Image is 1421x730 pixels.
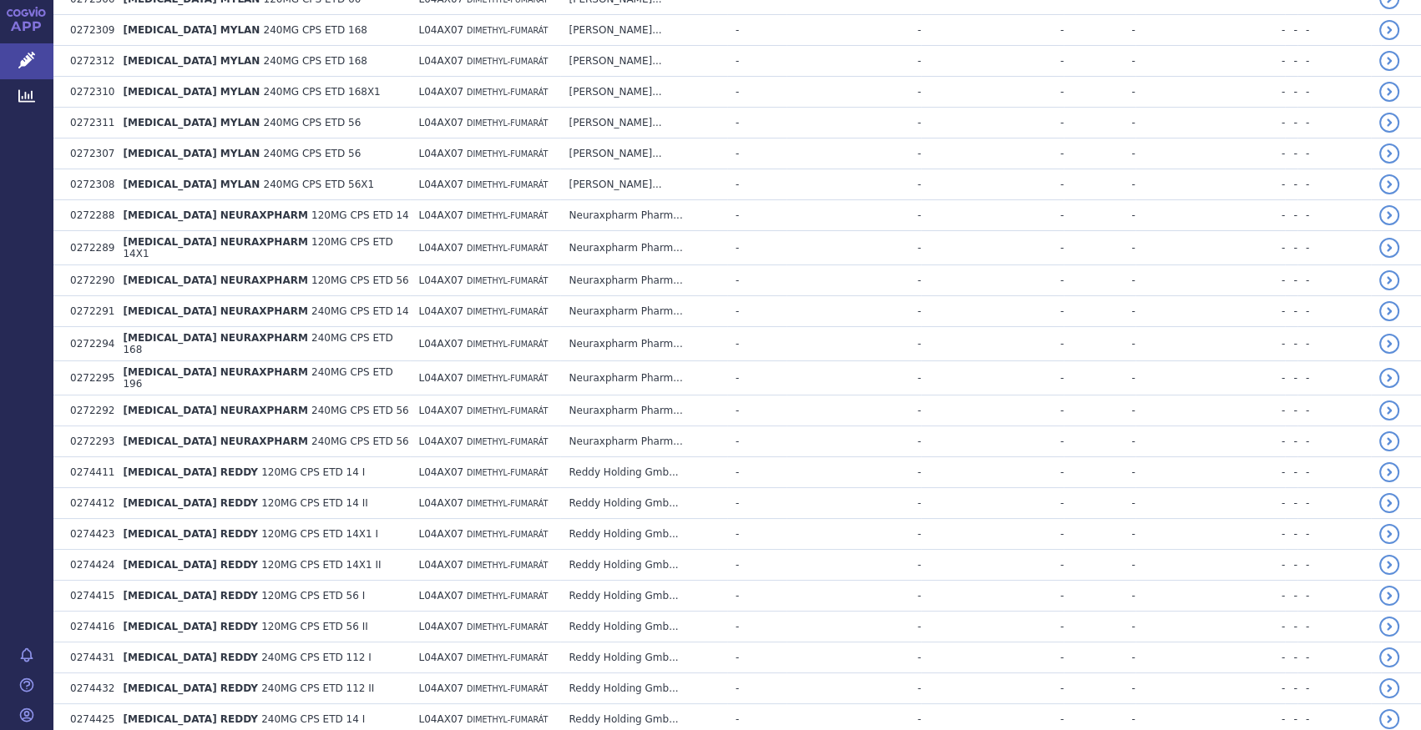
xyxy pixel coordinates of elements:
[418,652,463,663] span: L04AX07
[1285,200,1297,231] td: -
[123,236,392,259] span: 120MG CPS ETD 14X1
[62,231,114,265] td: 0272289
[1135,426,1286,457] td: -
[560,581,726,612] td: Reddy Holding Gmb...
[786,395,921,426] td: -
[1064,15,1135,46] td: -
[467,340,548,349] span: DIMETHYL-FUMARÁT
[1135,296,1286,327] td: -
[727,612,786,642] td: -
[727,426,786,457] td: -
[921,231,1064,265] td: -
[727,581,786,612] td: -
[62,673,114,704] td: 0274432
[560,361,726,395] td: Neuraxpharm Pharm...
[123,497,257,509] span: [MEDICAL_DATA] REDDY
[123,466,257,478] span: [MEDICAL_DATA] REDDY
[786,519,921,550] td: -
[1379,617,1399,637] a: detail
[560,169,726,200] td: [PERSON_NAME]...
[1285,169,1297,200] td: -
[123,405,307,416] span: [MEDICAL_DATA] NEURAXPHARM
[62,457,114,488] td: 0274411
[1135,169,1286,200] td: -
[467,622,548,632] span: DIMETHYL-FUMARÁT
[1379,524,1399,544] a: detail
[311,274,409,286] span: 120MG CPS ETD 56
[467,406,548,415] span: DIMETHYL-FUMARÁT
[62,642,114,673] td: 0274431
[62,77,114,108] td: 0272310
[921,77,1064,108] td: -
[921,612,1064,642] td: -
[786,296,921,327] td: -
[727,77,786,108] td: -
[418,209,463,221] span: L04AX07
[264,55,367,67] span: 240MG CPS ETD 168
[123,209,307,221] span: [MEDICAL_DATA] NEURAXPHARM
[1297,231,1371,265] td: -
[1285,642,1297,673] td: -
[1297,327,1371,361] td: -
[921,426,1064,457] td: -
[1379,51,1399,71] a: detail
[921,361,1064,395] td: -
[786,265,921,296] td: -
[1379,238,1399,258] a: detail
[418,274,463,286] span: L04AX07
[921,169,1064,200] td: -
[921,265,1064,296] td: -
[786,15,921,46] td: -
[1064,200,1135,231] td: -
[418,179,463,190] span: L04AX07
[1379,431,1399,451] a: detail
[727,673,786,704] td: -
[1064,265,1135,296] td: -
[62,488,114,519] td: 0274412
[1064,46,1135,77] td: -
[1297,642,1371,673] td: -
[1064,426,1135,457] td: -
[921,488,1064,519] td: -
[1285,426,1297,457] td: -
[261,497,368,509] span: 120MG CPS ETD 14 II
[1064,550,1135,581] td: -
[560,395,726,426] td: Neuraxpharm Pharm...
[786,550,921,581] td: -
[467,653,548,662] span: DIMETHYL-FUMARÁT
[1379,709,1399,729] a: detail
[62,265,114,296] td: 0272290
[418,405,463,416] span: L04AX07
[123,148,260,159] span: [MEDICAL_DATA] MYLAN
[1135,457,1286,488] td: -
[418,435,463,447] span: L04AX07
[467,499,548,508] span: DIMETHYL-FUMARÁT
[786,77,921,108] td: -
[264,179,375,190] span: 240MG CPS ETD 56X1
[62,15,114,46] td: 0272309
[727,395,786,426] td: -
[921,581,1064,612] td: -
[467,592,548,601] span: DIMETHYL-FUMARÁT
[1379,493,1399,513] a: detail
[1064,108,1135,138] td: -
[123,55,260,67] span: [MEDICAL_DATA] MYLAN
[1297,426,1371,457] td: -
[1297,457,1371,488] td: -
[1379,301,1399,321] a: detail
[786,673,921,704] td: -
[467,530,548,539] span: DIMETHYL-FUMARÁT
[1135,581,1286,612] td: -
[727,15,786,46] td: -
[560,612,726,642] td: Reddy Holding Gmb...
[560,673,726,704] td: Reddy Holding Gmb...
[727,265,786,296] td: -
[727,361,786,395] td: -
[921,200,1064,231] td: -
[560,296,726,327] td: Neuraxpharm Pharm...
[1285,361,1297,395] td: -
[1379,462,1399,482] a: detail
[1285,296,1297,327] td: -
[1285,395,1297,426] td: -
[1064,231,1135,265] td: -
